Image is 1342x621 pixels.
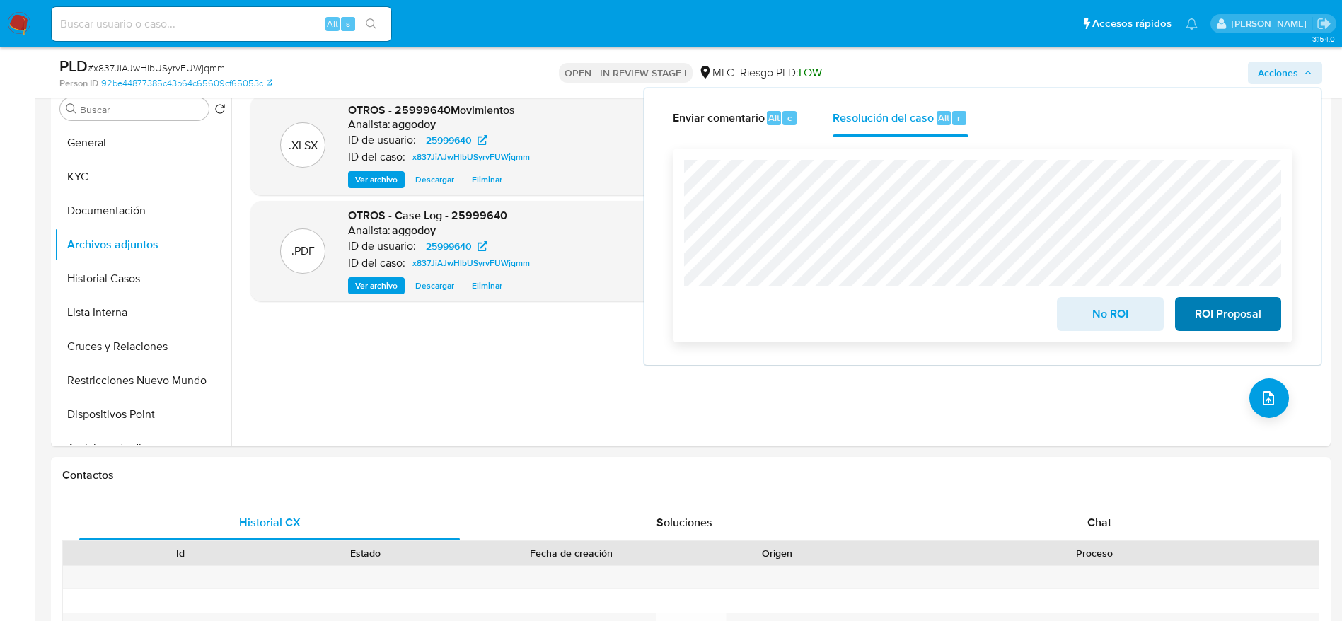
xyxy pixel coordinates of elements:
span: # x837JiAJwHlbUSyrvFUWjqmm [88,61,225,75]
button: Restricciones Nuevo Mundo [54,364,231,397]
div: Id [98,546,263,560]
p: ID del caso: [348,256,405,270]
button: Cruces y Relaciones [54,330,231,364]
button: No ROI [1057,297,1163,331]
button: Ver archivo [348,277,405,294]
a: Notificaciones [1186,18,1198,30]
span: 25999640 [426,238,472,255]
button: upload-file [1249,378,1289,418]
a: 92be44877385c43b64c65609cf65053c [101,77,272,90]
span: Alt [768,111,780,124]
span: s [346,17,350,30]
b: Person ID [59,77,98,90]
a: x837JiAJwHlbUSyrvFUWjqmm [407,255,536,272]
p: .XLSX [289,138,318,153]
span: x837JiAJwHlbUSyrvFUWjqmm [412,149,530,166]
span: 25999640 [426,132,472,149]
span: Enviar comentario [673,109,765,125]
span: Historial CX [239,514,301,530]
span: ROI Proposal [1193,298,1263,330]
span: r [957,111,961,124]
span: Ver archivo [355,173,398,187]
p: ID del caso: [348,150,405,164]
p: ID de usuario: [348,239,416,253]
button: search-icon [357,14,386,34]
button: Volver al orden por defecto [214,103,226,119]
a: 25999640 [417,132,496,149]
h6: aggodoy [392,224,436,238]
input: Buscar usuario o caso... [52,15,391,33]
button: Dispositivos Point [54,397,231,431]
a: Salir [1317,16,1331,31]
span: OTROS - 25999640Movimientos [348,102,515,118]
p: Analista: [348,224,391,238]
div: Proceso [880,546,1309,560]
span: OTROS - Case Log - 25999640 [348,207,507,224]
span: Eliminar [472,279,502,293]
span: Resolución del caso [833,109,934,125]
button: Documentación [54,194,231,228]
span: Alt [327,17,338,30]
div: MLC [698,65,734,81]
span: Accesos rápidos [1092,16,1172,31]
p: OPEN - IN REVIEW STAGE I [559,63,693,83]
p: ID de usuario: [348,133,416,147]
span: c [787,111,792,124]
button: Descargar [408,277,461,294]
p: agustina.godoy@mercadolibre.com [1232,17,1312,30]
button: Lista Interna [54,296,231,330]
span: Riesgo PLD: [740,65,822,81]
span: Descargar [415,279,454,293]
a: 25999640 [417,238,496,255]
a: x837JiAJwHlbUSyrvFUWjqmm [407,149,536,166]
button: Eliminar [465,277,509,294]
button: Acciones [1248,62,1322,84]
span: Acciones [1258,62,1298,84]
button: ROI Proposal [1175,297,1281,331]
span: Alt [938,111,949,124]
button: Eliminar [465,171,509,188]
button: Historial Casos [54,262,231,296]
span: Soluciones [656,514,712,530]
button: KYC [54,160,231,194]
h6: aggodoy [392,117,436,132]
span: x837JiAJwHlbUSyrvFUWjqmm [412,255,530,272]
div: Origen [695,546,860,560]
span: Descargar [415,173,454,187]
input: Buscar [80,103,203,116]
div: Fecha de creación [468,546,675,560]
span: LOW [799,64,822,81]
span: Eliminar [472,173,502,187]
button: Descargar [408,171,461,188]
button: Archivos adjuntos [54,228,231,262]
h1: Contactos [62,468,1319,482]
span: Chat [1087,514,1111,530]
span: Ver archivo [355,279,398,293]
button: Ver archivo [348,171,405,188]
div: Estado [283,546,449,560]
p: Analista: [348,117,391,132]
span: No ROI [1075,298,1145,330]
button: General [54,126,231,160]
span: 3.154.0 [1312,33,1335,45]
button: Anticipos de dinero [54,431,231,465]
p: .PDF [291,243,315,259]
b: PLD [59,54,88,77]
button: Buscar [66,103,77,115]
